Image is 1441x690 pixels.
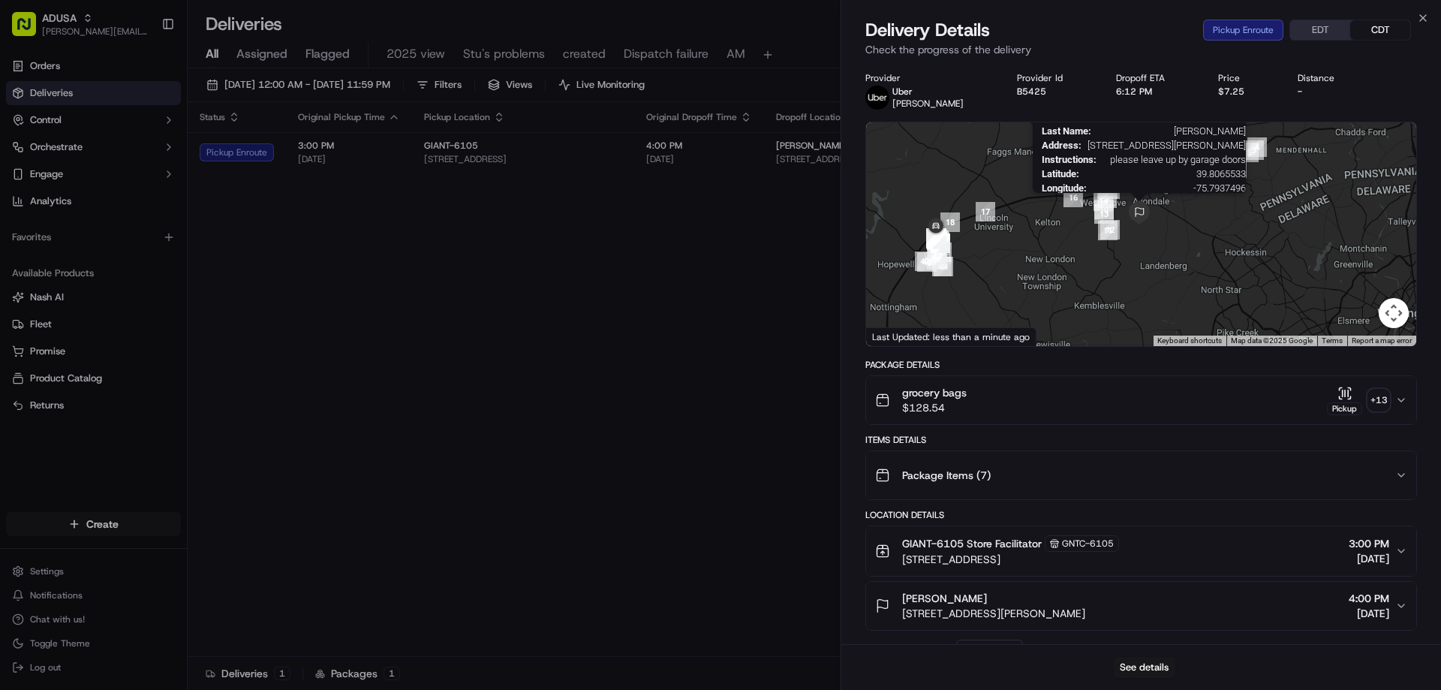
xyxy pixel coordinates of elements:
div: We're available if you need us! [51,158,190,170]
div: 19 [929,231,949,250]
div: 46 [927,250,946,270]
div: Dropoff ETA [1116,72,1194,84]
span: 39.8065533 [1085,168,1246,179]
div: 4 [1247,137,1267,157]
div: 50 [930,232,949,252]
button: Keyboard shortcuts [1157,336,1222,346]
div: Start new chat [51,143,246,158]
div: Price [1218,72,1274,84]
span: Address : [1042,140,1082,151]
button: [PERSON_NAME][STREET_ADDRESS][PERSON_NAME]4:00 PM[DATE] [866,582,1416,630]
img: Google [870,327,919,346]
div: Last Updated: less than a minute ago [866,327,1036,346]
div: Items Details [865,434,1417,446]
input: Got a question? Start typing here... [39,97,270,113]
div: Package Details [865,359,1417,371]
div: Distance [1298,72,1364,84]
span: [PERSON_NAME] [1097,125,1246,137]
div: 📗 [15,219,27,231]
span: [PERSON_NAME] [902,591,987,606]
button: See details [1113,657,1175,678]
div: Delivery Activity [865,643,947,655]
span: 4:00 PM [1349,591,1389,606]
div: 18 [940,212,960,232]
button: Start new chat [255,148,273,166]
div: 45 [932,257,952,276]
div: 60 [931,234,950,253]
span: Latitude : [1042,168,1079,179]
div: 44 [934,257,953,276]
div: 10 [1094,200,1114,219]
span: [STREET_ADDRESS] [902,552,1119,567]
div: Provider [865,72,993,84]
div: 16 [1063,188,1083,207]
div: $7.25 [1218,86,1274,98]
a: Powered byPylon [106,254,182,266]
p: Check the progress of the delivery [865,42,1417,57]
div: 💻 [127,219,139,231]
span: Map data ©2025 Google [1231,336,1313,345]
div: 17 [976,202,995,221]
button: Add Event [956,640,1023,658]
div: Provider Id [1017,72,1092,84]
div: 14 [1094,191,1113,211]
button: GIANT-6105 Store FacilitatorGNTC-6105[STREET_ADDRESS]3:00 PM[DATE] [866,526,1416,576]
span: [STREET_ADDRESS][PERSON_NAME] [902,606,1085,621]
span: grocery bags [902,385,967,400]
span: GIANT-6105 Store Facilitator [902,536,1042,551]
div: + 13 [1368,390,1389,411]
span: Pylon [149,255,182,266]
span: GNTC-6105 [1062,538,1114,550]
div: - [1298,86,1364,98]
span: 3:00 PM [1349,536,1389,551]
button: EDT [1290,20,1350,40]
span: please leave up by garage doors [1103,154,1246,165]
img: 1736555255976-a54dd68f-1ca7-489b-9aae-adbdc363a1c4 [15,143,42,170]
div: 2 [1227,158,1247,178]
div: 61 [928,230,947,249]
button: Package Items (7) [866,451,1416,499]
a: 📗Knowledge Base [9,212,121,239]
div: 47 [915,252,934,271]
div: 6:12 PM [1116,86,1194,98]
div: 43 [932,243,952,262]
div: 49 [928,246,947,266]
span: $128.54 [902,400,967,415]
a: 💻API Documentation [121,212,247,239]
span: Longitude : [1042,182,1087,194]
div: 63 [926,229,946,249]
div: Pickup [1327,402,1362,415]
p: Uber [892,86,964,98]
span: [STREET_ADDRESS][PERSON_NAME] [1088,140,1246,151]
p: Welcome 👋 [15,60,273,84]
button: grocery bags$128.54Pickup+13 [866,376,1416,424]
button: B5425 [1017,86,1046,98]
div: Location Details [865,509,1417,521]
span: Last Name : [1042,125,1091,137]
a: Open this area in Google Maps (opens a new window) [870,327,919,346]
img: profile_uber_ahold_partner.png [865,86,889,110]
button: Pickup+13 [1327,386,1389,415]
button: Pickup [1327,386,1362,415]
div: 13 [1094,204,1114,224]
img: Nash [15,15,45,45]
span: [DATE] [1349,606,1389,621]
button: Map camera controls [1379,298,1409,328]
div: 5 [1239,143,1259,162]
div: 11 [1098,221,1118,240]
div: 12 [1100,220,1120,240]
span: -75.7937496 [1093,182,1246,194]
span: Instructions : [1042,154,1097,165]
span: [DATE] [1349,551,1389,566]
div: 48 [917,252,937,272]
span: Package Items ( 7 ) [902,468,991,483]
span: API Documentation [142,218,241,233]
span: [PERSON_NAME] [892,98,964,110]
button: CDT [1350,20,1410,40]
a: Terms (opens in new tab) [1322,336,1343,345]
span: Knowledge Base [30,218,115,233]
span: Delivery Details [865,18,990,42]
a: Report a map error [1352,336,1412,345]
